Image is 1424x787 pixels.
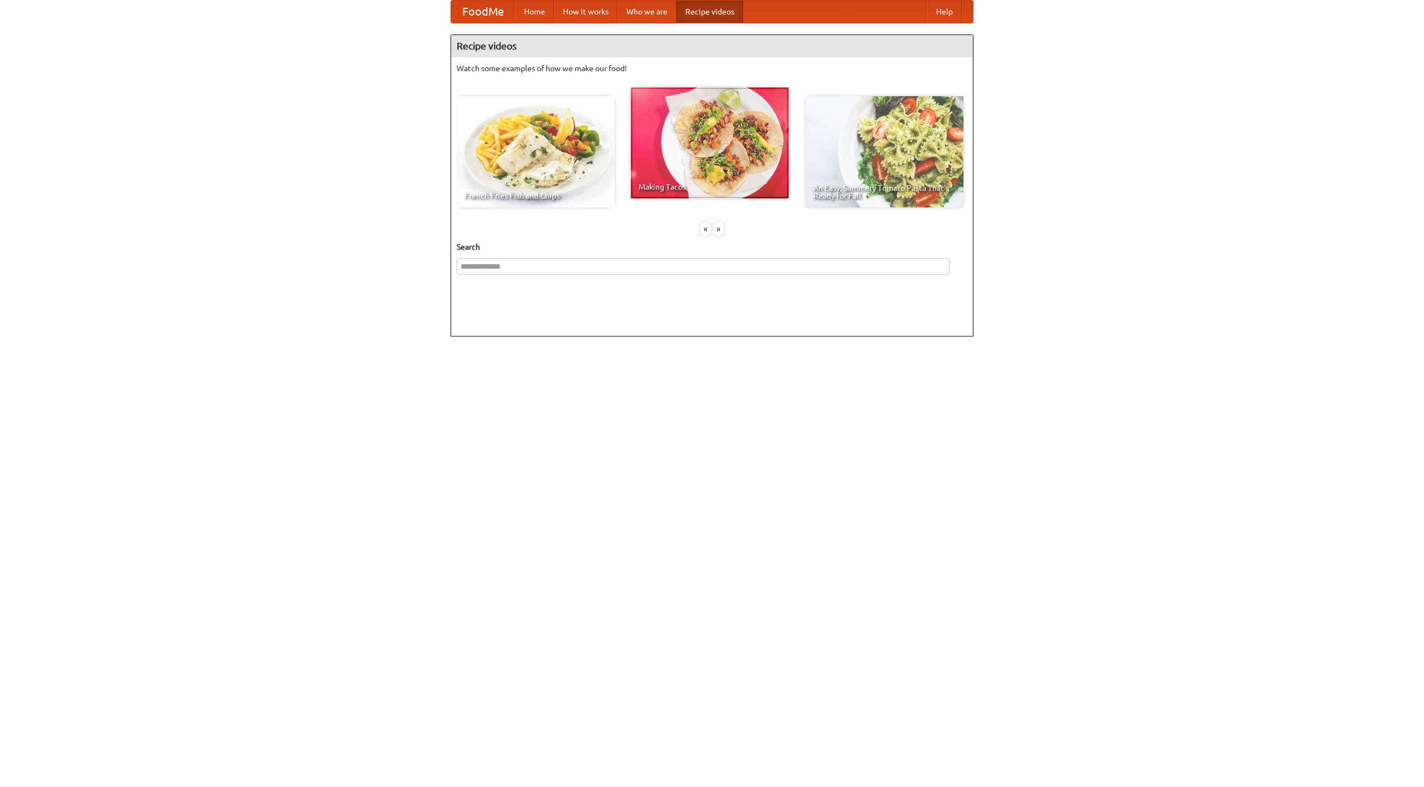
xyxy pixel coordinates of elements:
[554,1,617,23] a: How it works
[457,63,967,74] p: Watch some examples of how we make our food!
[515,1,554,23] a: Home
[676,1,743,23] a: Recipe videos
[927,1,962,23] a: Help
[700,222,710,236] div: «
[639,183,781,191] span: Making Tacos
[631,87,789,199] a: Making Tacos
[813,184,956,200] span: An Easy, Summery Tomato Pasta That's Ready for Fall
[457,96,615,207] a: French Fries Fish and Chips
[617,1,676,23] a: Who we are
[464,192,607,200] span: French Fries Fish and Chips
[457,241,967,253] h5: Search
[714,222,724,236] div: »
[451,1,515,23] a: FoodMe
[805,96,963,207] a: An Easy, Summery Tomato Pasta That's Ready for Fall
[451,35,973,57] h4: Recipe videos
